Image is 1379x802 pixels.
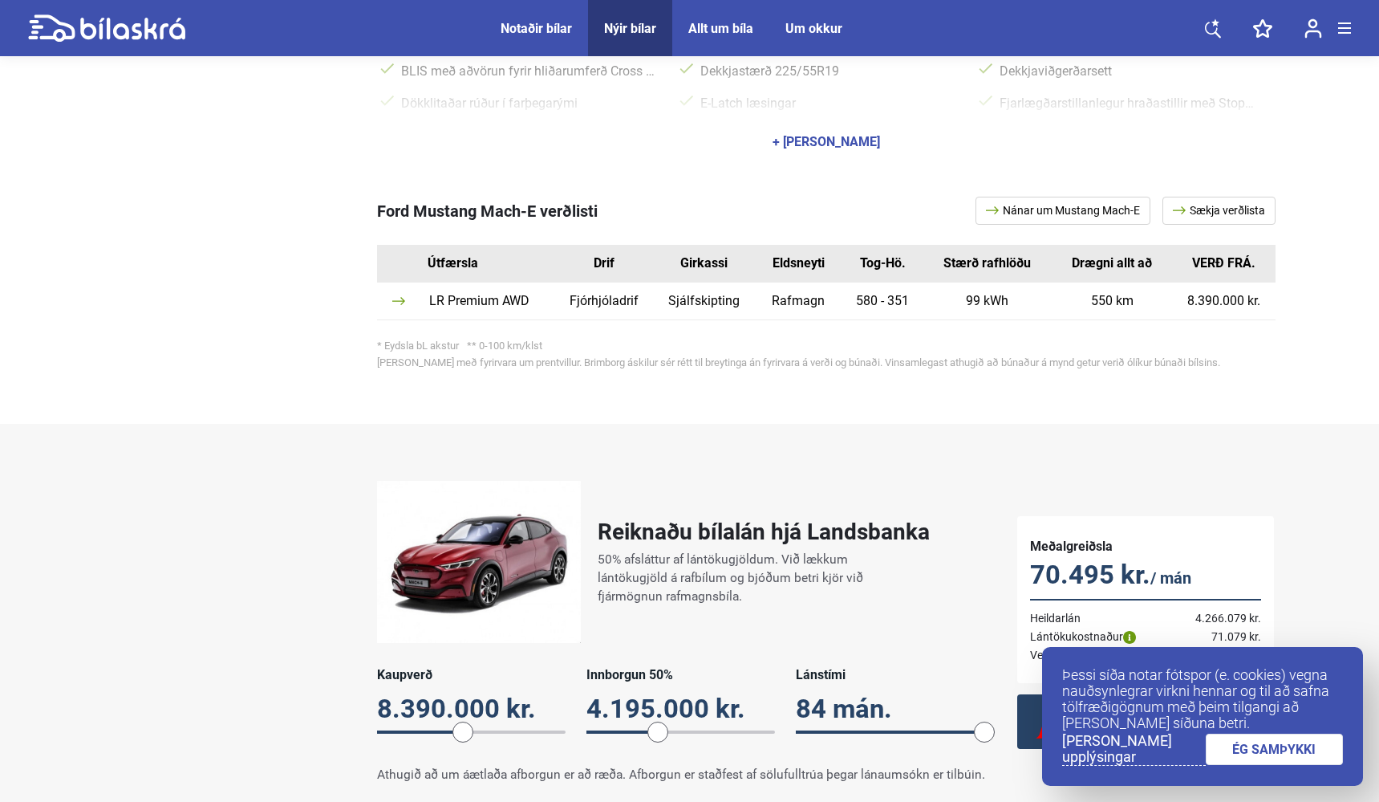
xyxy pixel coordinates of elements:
div: * Eydsla bL akstur [377,340,1276,351]
div: [PERSON_NAME] með fyrirvara um prentvillur. Brimborg áskilur sér rétt til breytinga án fyrirvara ... [377,357,1276,368]
div: Eldsneyti [766,257,830,270]
td: Lántökukostnaður [1030,628,1173,646]
td: Sjálfskipting [653,283,754,320]
a: Um okkur [785,21,842,36]
span: ** 0-100 km/klst [467,340,542,352]
td: Vextir [1030,646,1173,665]
td: 9.80% [1172,646,1260,665]
div: 8.390.000 kr. [377,694,566,724]
a: [PERSON_NAME] upplýsingar [1062,733,1206,766]
td: 4.266.079 kr. [1172,600,1260,628]
div: Tog-Hö. [854,257,911,270]
p: Athugið að um áætlaða afborgun er að ræða. Afborgun er staðfest af sölufulltrúa þegar lánaumsókn ... [377,766,985,784]
img: arrow.svg [392,297,405,305]
td: Fjórhjóladrif [555,283,653,320]
td: 71.079 kr. [1172,628,1260,646]
div: VERÐ FRÁ. [1184,257,1263,270]
a: Nánar um Mustang Mach-E [975,197,1150,225]
a: ÉG SAMÞYKKI [1206,734,1344,765]
div: Drif [567,257,641,270]
h2: Reiknaðu bílalán hjá Landsbanka [598,519,930,545]
p: Þessi síða notar fótspor (e. cookies) vegna nauðsynlegrar virkni hennar og til að safna tölfræðig... [1062,667,1343,731]
div: Kaupverð [377,667,566,682]
a: 8.390.000 kr. [1187,295,1260,307]
div: LR Premium AWD [429,295,547,307]
td: 550 km [1052,283,1172,320]
p: 50% afsláttur af lántökugjöldum. Við lækkum lántökugjöld á rafbílum og bjóðum betri kjör við fjár... [598,551,913,606]
div: Innborgun 50% [586,667,775,682]
td: Rafmagn [754,283,842,320]
a: Allt um bíla [688,21,753,36]
th: Id [377,245,421,283]
a: Sækja um bílalán [1017,694,1274,749]
img: user-login.svg [1304,18,1322,39]
div: 4.195.000 kr. [586,694,775,724]
div: Drægni allt að [1064,257,1160,270]
div: Stærð rafhlöðu [935,257,1040,270]
a: Sækja verðlista [1162,197,1276,225]
img: arrow.svg [1173,206,1190,214]
h5: Meðalgreiðsla [1030,539,1261,554]
span: / mán [1150,568,1191,588]
td: Heildarlán [1030,600,1173,628]
div: + [PERSON_NAME] [773,136,880,149]
td: 580 - 351 [842,283,923,320]
td: 99 kWh [923,283,1053,320]
img: arrow.svg [986,206,1003,214]
span: Ford Mustang Mach-E verðlisti [377,202,598,221]
div: Lánstími [796,667,984,682]
div: Útfærsla [428,257,555,270]
a: Nýir bílar [604,21,656,36]
div: Girkassi [665,257,742,270]
a: Notaðir bílar [501,21,572,36]
div: 84 mán. [796,694,984,724]
p: 70.495 kr. [1030,560,1261,593]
